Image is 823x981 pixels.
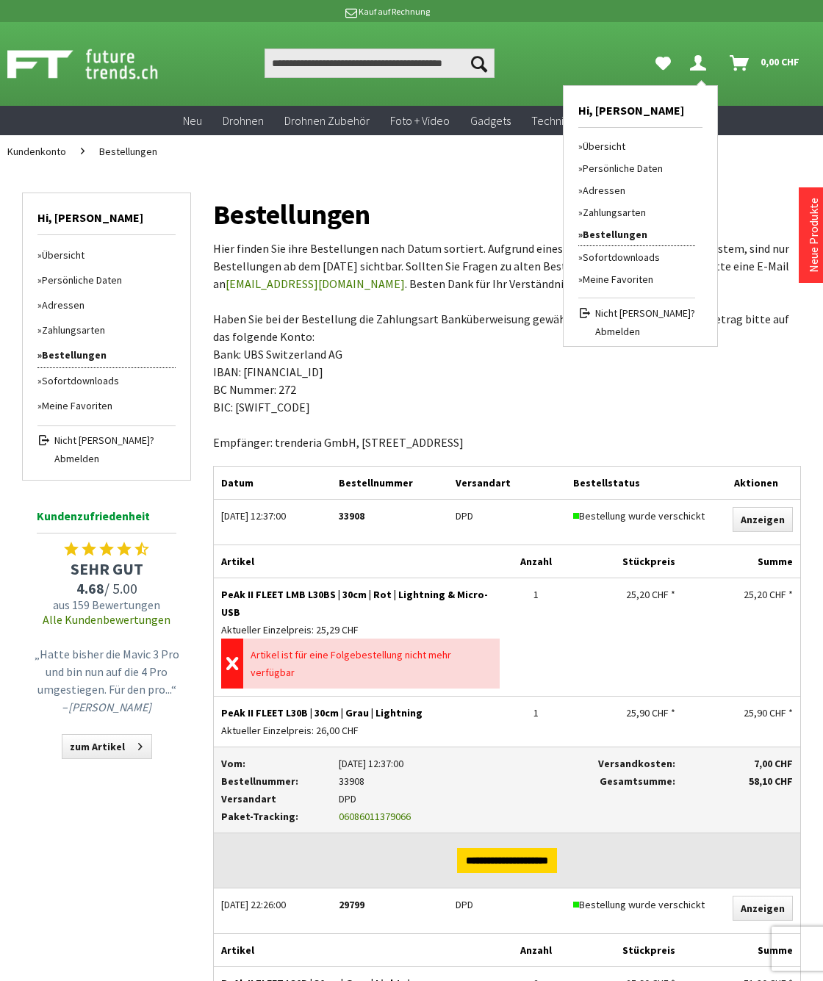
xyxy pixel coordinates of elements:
[339,755,558,772] p: [DATE] 12:37:00
[331,467,449,499] div: Bestellnummer
[221,623,314,636] span: Aktueller Einzelpreis:
[712,467,800,499] div: Aktionen
[566,467,713,499] div: Bestellstatus
[37,425,176,472] a: Nicht [PERSON_NAME]? Abmelden
[221,896,324,913] div: [DATE] 22:26:00
[79,434,154,447] span: [PERSON_NAME]?
[724,48,807,78] a: Warenkorb
[578,246,695,268] a: Sofortdownloads
[265,48,495,78] input: Produkt, Marke, Kategorie, EAN, Artikelnummer…
[37,242,176,267] a: Übersicht
[37,292,176,317] a: Adressen
[573,755,676,772] p: Versandkosten:
[221,790,324,808] p: Versandart
[173,106,212,136] a: Neu
[566,934,683,966] div: Stückpreis
[221,724,314,737] span: Aktueller Einzelpreis:
[183,113,202,128] span: Neu
[37,342,176,368] a: Bestellungen
[54,451,176,466] span: Abmelden
[316,623,359,636] span: 25,29 CHF
[214,467,331,499] div: Datum
[683,934,800,966] div: Summe
[339,507,442,525] div: 33908
[578,179,695,201] a: Adressen
[733,507,793,532] a: Anzeigen
[339,896,442,913] div: 29799
[514,704,558,722] div: 1
[648,48,678,78] a: Meine Favoriten
[37,267,176,292] a: Persönliche Daten
[7,46,190,82] img: Shop Futuretrends - zur Startseite wechseln
[690,586,793,603] div: 25,20 CHF *
[212,106,274,136] a: Drohnen
[578,223,695,246] a: Bestellungen
[226,276,405,291] a: [EMAIL_ADDRESS][DOMAIN_NAME]
[62,734,152,759] a: zum Artikel
[213,190,801,240] h1: Bestellungen
[339,772,558,790] p: 33908
[690,704,793,722] div: 25,90 CHF *
[507,934,566,966] div: Anzahl
[37,506,176,533] span: Kundenzufriedenheit
[284,113,370,128] span: Drohnen Zubehör
[213,240,801,451] p: Hier finden Sie ihre Bestellungen nach Datum sortiert. Aufgrund eines Wechsels auf ein neues Shop...
[221,755,324,772] p: Vom:
[243,639,500,689] div: Artikel ist für eine Folgebestellung nicht mehr verfügbar
[33,645,180,716] p: „Hatte bisher die Mavic 3 Pro und bin nun auf die 4 Pro umgestiegen. Für den pro...“ –
[316,724,359,737] span: 26,00 CHF
[578,135,695,157] a: Übersicht
[456,507,558,525] div: DPD
[221,808,324,825] p: Paket-Tracking:
[507,545,566,578] div: Anzahl
[274,106,380,136] a: Drohnen Zubehör
[37,368,176,393] a: Sofortdownloads
[448,467,566,499] div: Versandart
[573,586,676,603] div: 25,20 CHF *
[595,324,695,339] span: Abmelden
[390,113,450,128] span: Foto + Video
[7,145,66,158] span: Kundenkonto
[76,579,104,597] span: 4.68
[221,704,500,722] p: PeAk II FLEET L30B | 30cm | Grau | Lightning
[221,772,324,790] p: Bestellnummer:
[566,545,683,578] div: Stückpreis
[380,106,460,136] a: Foto + Video
[68,700,151,714] em: [PERSON_NAME]
[456,896,558,913] div: DPD
[54,434,76,447] span: Nicht
[684,48,718,78] a: Hi, Herbert - Dein Konto
[578,86,702,128] span: Hi, [PERSON_NAME]
[43,612,170,627] a: Alle Kundenbewertungen
[214,934,507,966] div: Artikel
[531,113,605,128] span: Technik-Trends
[683,545,800,578] div: Summe
[221,507,324,525] div: [DATE] 12:37:00
[761,50,799,73] span: 0,00 CHF
[573,507,705,525] div: Bestellung wurde verschickt
[578,298,695,339] a: Nicht [PERSON_NAME]? Abmelden
[573,896,705,913] div: Bestellung wurde verschickt
[37,317,176,342] a: Zahlungsarten
[690,772,793,790] p: 58,10 CHF
[595,306,617,320] span: Nicht
[214,545,507,578] div: Artikel
[578,268,695,290] a: Meine Favoriten
[470,113,511,128] span: Gadgets
[37,393,176,418] a: Meine Favoriten
[573,704,676,722] div: 25,90 CHF *
[690,755,793,772] p: 7,00 CHF
[733,896,793,921] a: Anzeigen
[521,106,615,136] a: Technik-Trends
[29,579,184,597] span: / 5.00
[460,106,521,136] a: Gadgets
[99,145,157,158] span: Bestellungen
[806,198,821,273] a: Neue Produkte
[573,772,676,790] p: Gesamtsumme:
[92,135,165,168] a: Bestellungen
[29,597,184,612] span: aus 159 Bewertungen
[29,558,184,579] span: SEHR GUT
[223,113,264,128] span: Drohnen
[578,201,695,223] a: Zahlungsarten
